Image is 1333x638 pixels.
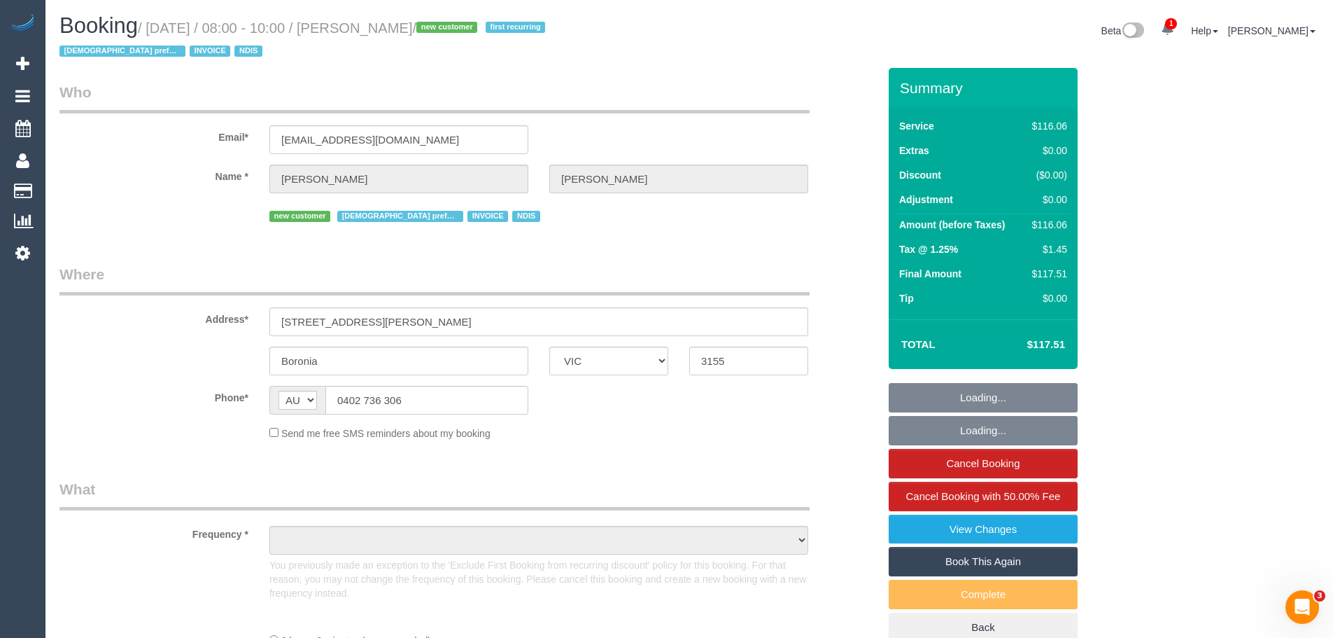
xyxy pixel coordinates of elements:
[59,479,810,511] legend: What
[899,267,961,281] label: Final Amount
[899,119,934,133] label: Service
[901,338,936,350] strong: Total
[1027,119,1067,133] div: $116.06
[59,264,810,296] legend: Where
[234,46,262,57] span: NDIS
[889,482,1078,511] a: Cancel Booking with 50.00% Fee
[281,428,491,439] span: Send me free SMS reminders about my booking
[1228,25,1316,36] a: [PERSON_NAME]
[689,347,808,375] input: Post Code*
[889,547,1078,576] a: Book This Again
[190,46,230,57] span: INVOICE
[1027,168,1067,182] div: ($0.00)
[549,165,808,193] input: Last Name*
[899,242,958,256] label: Tax @ 1.25%
[899,144,929,158] label: Extras
[49,307,259,326] label: Address*
[899,218,1005,232] label: Amount (before Taxes)
[49,125,259,144] label: Email*
[59,13,138,38] span: Booking
[889,515,1078,544] a: View Changes
[49,165,259,183] label: Name *
[1285,590,1319,624] iframe: Intercom live chat
[269,347,528,375] input: Suburb*
[1027,291,1067,305] div: $0.00
[1101,25,1145,36] a: Beta
[1314,590,1325,602] span: 3
[1027,144,1067,158] div: $0.00
[486,22,545,33] span: first recurring
[49,386,259,405] label: Phone*
[59,82,810,113] legend: Who
[1027,218,1067,232] div: $116.06
[269,125,528,154] input: Email*
[1027,267,1067,281] div: $117.51
[889,449,1078,478] a: Cancel Booking
[269,211,330,222] span: new customer
[900,80,1071,96] h3: Summary
[325,386,528,415] input: Phone*
[59,20,549,60] small: / [DATE] / 08:00 - 10:00 / [PERSON_NAME]
[337,211,463,222] span: [DEMOGRAPHIC_DATA] preferred
[269,558,808,600] p: You previously made an exception to the 'Exclude First Booking from recurring discount' policy fo...
[1121,22,1144,41] img: New interface
[985,339,1065,351] h4: $117.51
[269,165,528,193] input: First Name*
[1154,14,1181,45] a: 1
[49,522,259,541] label: Frequency *
[1027,242,1067,256] div: $1.45
[512,211,539,222] span: NDIS
[1027,193,1067,207] div: $0.00
[899,168,941,182] label: Discount
[467,211,508,222] span: INVOICE
[906,490,1061,502] span: Cancel Booking with 50.00% Fee
[899,193,953,207] label: Adjustment
[899,291,914,305] label: Tip
[1191,25,1218,36] a: Help
[59,46,185,57] span: [DEMOGRAPHIC_DATA] preferred
[1165,18,1177,29] span: 1
[416,22,477,33] span: new customer
[8,14,36,34] img: Automaid Logo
